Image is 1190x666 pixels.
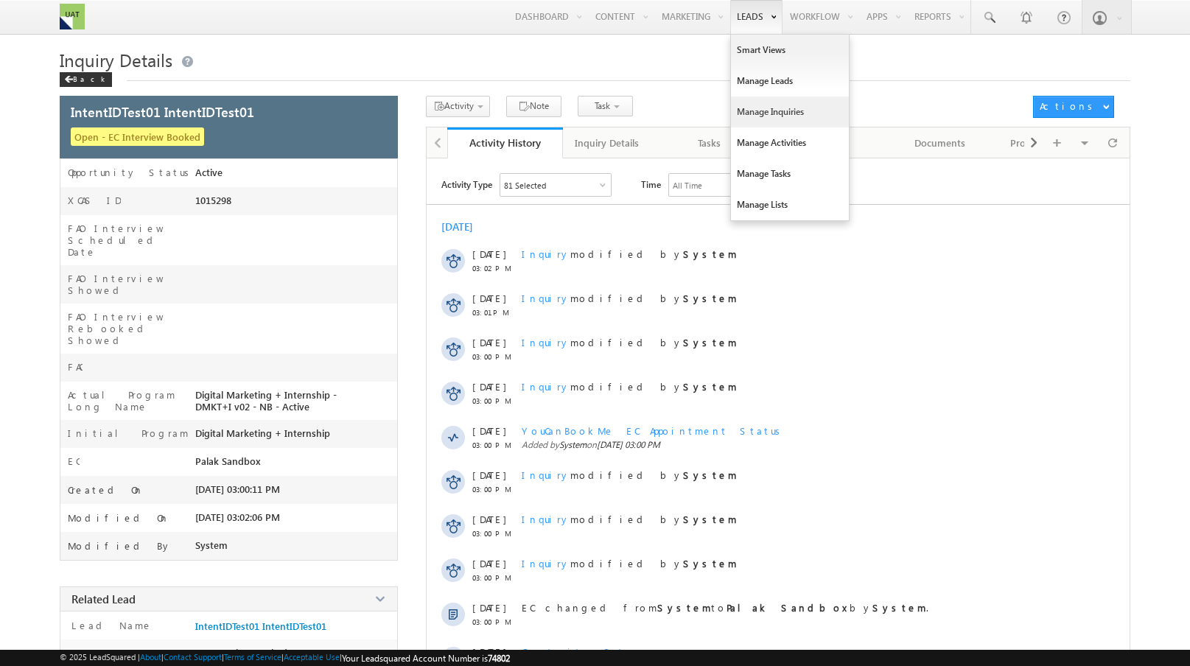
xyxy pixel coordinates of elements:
[1033,96,1114,118] button: Actions
[472,601,505,614] span: [DATE]
[195,194,231,206] span: 1015298
[60,652,510,664] span: © 2025 LeadSquared | | | | |
[472,352,517,361] span: 03:00 PM
[731,189,849,220] a: Manage Lists
[472,645,505,658] span: [DATE]
[472,380,505,393] span: [DATE]
[683,248,737,260] strong: System
[441,173,492,195] span: Activity Type
[68,455,80,467] label: EC
[998,127,1114,157] li: Program Fees and Splits
[68,512,169,524] label: Modified On
[68,311,195,346] label: FAO Interview Rebooked Showed
[140,652,161,662] a: About
[578,96,633,116] button: Task
[472,469,505,481] span: [DATE]
[472,441,517,449] span: 03:00 PM
[500,174,611,196] div: Owner Changed,Status Changed,Stage Changed,Source Changed,Notes & 76 more..
[68,273,195,296] label: FAO Interview Showed
[522,513,737,525] span: modified by
[522,380,737,393] span: modified by
[522,439,1073,450] span: Added by on
[224,652,281,662] a: Terms of Service
[68,389,195,413] label: Actual Program Long Name
[522,292,570,304] span: Inquiry
[683,513,737,525] strong: System
[68,540,172,552] label: Modified By
[883,127,998,158] a: Documents
[522,380,570,393] span: Inquiry
[68,619,153,631] label: Lead Name
[522,601,928,614] span: EC changed from to by .
[472,292,505,304] span: [DATE]
[71,592,136,606] span: Related Lead
[472,336,505,348] span: [DATE]
[71,102,254,121] span: IntentIDTest01 IntentIDTest01
[60,72,112,87] div: Back
[472,485,517,494] span: 03:00 PM
[472,396,517,405] span: 03:00 PM
[522,469,570,481] span: Inquiry
[472,513,505,525] span: [DATE]
[998,127,1114,158] a: Program Fees and Splits
[563,127,652,158] a: Inquiry Details
[195,166,223,178] span: Active
[575,134,639,152] div: Inquiry Details
[522,336,570,348] span: Inquiry
[195,539,228,551] span: System
[522,557,570,569] span: Inquiry
[472,424,505,437] span: [DATE]
[164,652,222,662] a: Contact Support
[872,601,926,614] strong: System
[895,134,985,152] div: Documents
[284,652,340,662] a: Acceptable Use
[597,439,660,450] span: [DATE] 03:00 PM
[68,427,189,439] label: Initial Program
[195,483,280,495] span: [DATE] 03:00:11 PM
[472,617,517,626] span: 03:00 PM
[559,439,587,450] span: System
[60,48,172,71] span: Inquiry Details
[683,292,737,304] strong: System
[727,601,850,614] strong: Palak Sandbox
[195,620,326,632] a: IntentIDTest01 IntentIDTest01
[641,173,661,195] span: Time
[683,469,737,481] strong: System
[195,455,261,467] span: Palak Sandbox
[731,97,849,127] a: Manage Inquiries
[522,469,737,481] span: modified by
[68,647,162,659] label: Lead Stage
[195,427,330,439] span: Digital Marketing + Internship
[472,557,505,569] span: [DATE]
[522,557,737,569] span: modified by
[68,194,121,206] label: XCAS ID
[441,220,489,234] div: [DATE]
[673,180,702,190] div: All Time
[522,248,570,260] span: Inquiry
[522,424,785,437] span: YouCanBookMe EC Appointment Status
[488,653,510,664] span: 74802
[71,127,204,146] span: Open - EC Interview Booked
[458,136,552,150] div: Activity History
[472,308,517,317] span: 03:01 PM
[472,248,505,260] span: [DATE]
[195,389,366,413] span: Digital Marketing + Internship - DMKT+I v02 - NB - Active
[522,645,643,658] span: Opportunity Capture
[472,264,517,273] span: 03:02 PM
[683,557,737,569] strong: System
[664,134,755,152] div: Tasks
[683,380,737,393] strong: System
[195,647,287,659] span: EC Interview Booked
[68,361,83,373] label: FAO
[731,35,849,66] a: Smart Views
[731,158,849,189] a: Manage Tasks
[444,100,474,111] span: Activity
[60,4,85,29] img: Custom Logo
[1040,99,1098,113] div: Actions
[731,66,849,97] a: Manage Leads
[342,653,510,664] span: Your Leadsquared Account Number is
[506,96,561,117] button: Note
[731,127,849,158] a: Manage Activities
[68,166,195,178] label: Opportunity Status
